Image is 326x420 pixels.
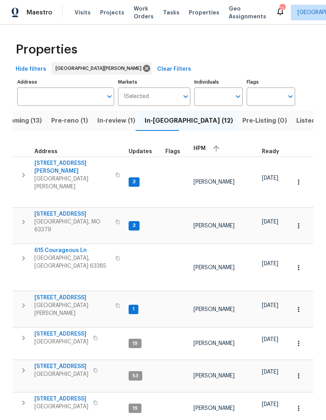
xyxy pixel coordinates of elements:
[165,149,180,154] span: Flags
[180,91,191,102] button: Open
[193,373,235,379] span: [PERSON_NAME]
[56,64,145,72] span: [GEOGRAPHIC_DATA][PERSON_NAME]
[34,338,88,346] span: [GEOGRAPHIC_DATA]
[262,149,286,154] div: Earliest renovation start date (first business day after COE or Checkout)
[34,330,88,338] span: [STREET_ADDRESS]
[145,115,233,126] span: In-[GEOGRAPHIC_DATA] (12)
[129,340,141,347] span: 19
[193,406,235,411] span: [PERSON_NAME]
[16,64,46,74] span: Hide filters
[34,247,111,254] span: 615 Courageous Ln
[34,395,88,403] span: [STREET_ADDRESS]
[193,223,235,229] span: [PERSON_NAME]
[34,254,111,270] span: [GEOGRAPHIC_DATA], [GEOGRAPHIC_DATA] 63385
[34,363,88,370] span: [STREET_ADDRESS]
[34,218,111,234] span: [GEOGRAPHIC_DATA], MO 63379
[193,307,235,312] span: [PERSON_NAME]
[247,80,295,84] label: Flags
[193,341,235,346] span: [PERSON_NAME]
[262,303,278,308] span: [DATE]
[129,373,142,379] span: 53
[75,9,91,16] span: Visits
[262,175,278,181] span: [DATE]
[34,175,111,191] span: [GEOGRAPHIC_DATA][PERSON_NAME]
[134,5,154,20] span: Work Orders
[34,294,111,302] span: [STREET_ADDRESS]
[34,302,111,317] span: [GEOGRAPHIC_DATA][PERSON_NAME]
[124,93,149,100] span: 1 Selected
[34,403,88,411] span: [GEOGRAPHIC_DATA]
[34,370,88,378] span: [GEOGRAPHIC_DATA]
[262,261,278,266] span: [DATE]
[193,146,206,151] span: HPM
[34,149,57,154] span: Address
[27,9,52,16] span: Maestro
[262,337,278,342] span: [DATE]
[193,179,235,185] span: [PERSON_NAME]
[17,80,114,84] label: Address
[118,80,191,84] label: Markets
[262,369,278,375] span: [DATE]
[129,179,139,185] span: 3
[193,265,235,270] span: [PERSON_NAME]
[104,91,115,102] button: Open
[194,80,243,84] label: Individuals
[34,159,111,175] span: [STREET_ADDRESS][PERSON_NAME]
[129,149,152,154] span: Updates
[100,9,124,16] span: Projects
[242,115,287,126] span: Pre-Listing (0)
[233,91,244,102] button: Open
[154,62,194,77] button: Clear Filters
[129,405,141,412] span: 19
[52,62,152,75] div: [GEOGRAPHIC_DATA][PERSON_NAME]
[129,222,139,229] span: 3
[262,219,278,225] span: [DATE]
[229,5,266,20] span: Geo Assignments
[34,210,111,218] span: [STREET_ADDRESS]
[285,91,296,102] button: Open
[13,62,49,77] button: Hide filters
[16,46,77,54] span: Properties
[279,5,285,13] div: 12
[51,115,88,126] span: Pre-reno (1)
[262,149,279,154] span: Ready
[189,9,219,16] span: Properties
[157,64,191,74] span: Clear Filters
[262,402,278,407] span: [DATE]
[129,306,138,313] span: 1
[163,10,179,15] span: Tasks
[97,115,135,126] span: In-review (1)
